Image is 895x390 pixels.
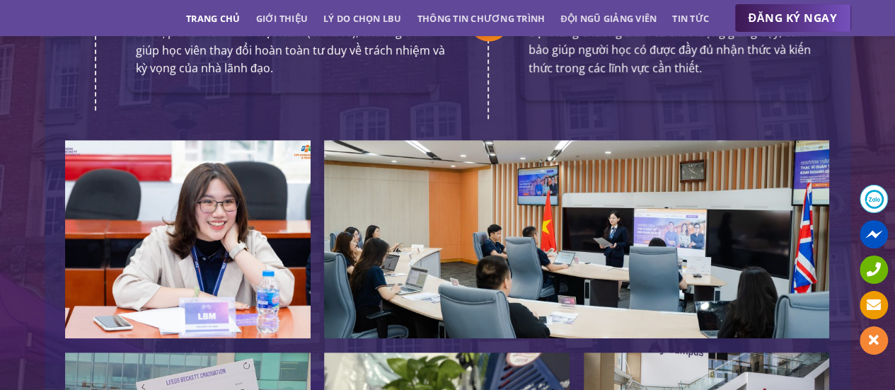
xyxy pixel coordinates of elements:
[529,5,821,77] p: [GEOGRAPHIC_DATA] Beckett là đơn vị kiểm soát toàn bộ khung chương trình và chất lượng giảng dạy,...
[749,9,837,27] span: ĐĂNG KÝ NGAY
[255,6,308,31] a: Giới thiệu
[417,6,545,31] a: Thông tin chương trình
[560,6,657,31] a: Đội ngũ giảng viên
[186,6,240,31] a: Trang chủ
[734,4,851,33] a: ĐĂNG KÝ NGAY
[672,6,709,31] a: Tin tức
[323,6,402,31] a: Lý do chọn LBU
